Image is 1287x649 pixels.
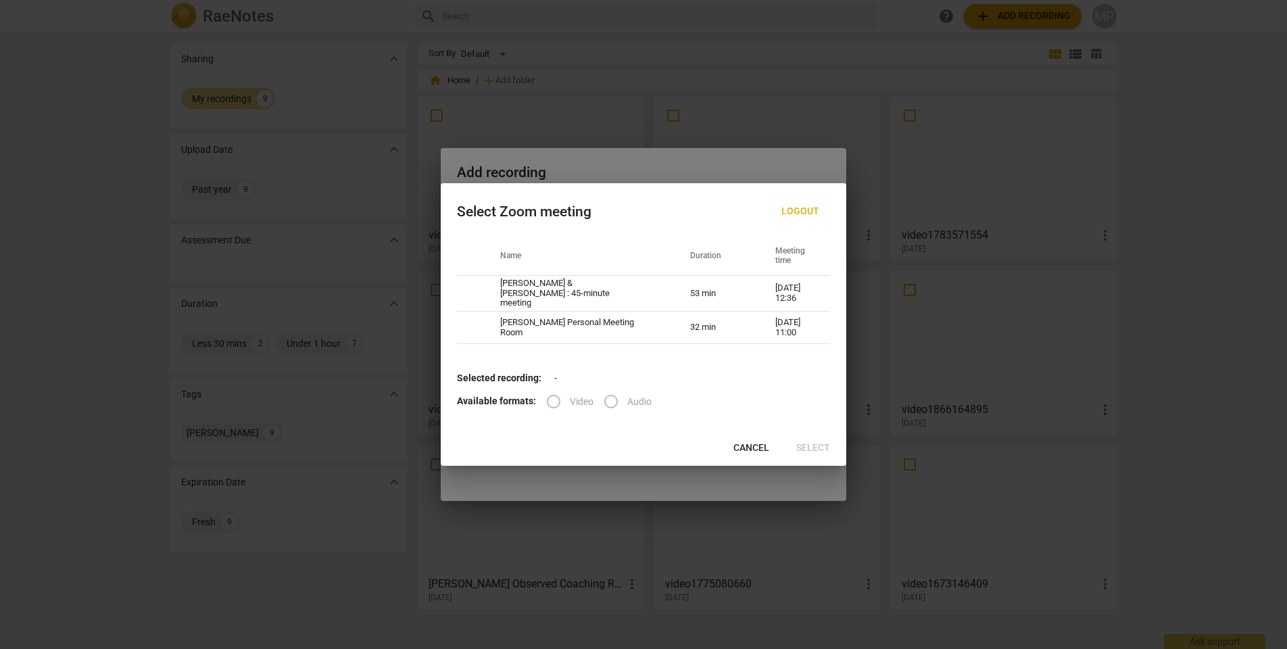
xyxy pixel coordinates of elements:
[733,441,769,455] span: Cancel
[457,203,591,220] div: Select Zoom meeting
[759,275,830,312] td: [DATE] 12:36
[781,205,819,218] span: Logout
[570,395,593,409] span: Video
[627,395,652,409] span: Audio
[674,275,759,312] td: 53 min
[457,371,830,385] p: -
[457,372,541,383] b: Selected recording:
[484,275,674,312] td: [PERSON_NAME] & [PERSON_NAME] : 45-minute meeting
[771,199,830,224] button: Logout
[484,312,674,344] td: [PERSON_NAME] Personal Meeting Room
[759,312,830,344] td: [DATE] 11:00
[674,312,759,344] td: 32 min
[484,237,674,275] th: Name
[547,395,662,406] div: File type
[759,237,830,275] th: Meeting time
[457,395,536,406] b: Available formats:
[674,237,759,275] th: Duration
[723,436,780,460] button: Cancel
